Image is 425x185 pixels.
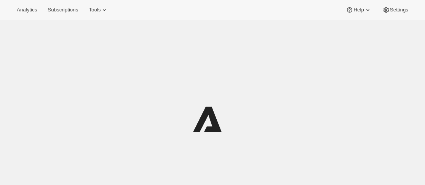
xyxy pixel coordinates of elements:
[12,5,42,15] button: Analytics
[89,7,101,13] span: Tools
[378,5,413,15] button: Settings
[353,7,364,13] span: Help
[84,5,113,15] button: Tools
[390,7,408,13] span: Settings
[17,7,37,13] span: Analytics
[43,5,83,15] button: Subscriptions
[48,7,78,13] span: Subscriptions
[341,5,376,15] button: Help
